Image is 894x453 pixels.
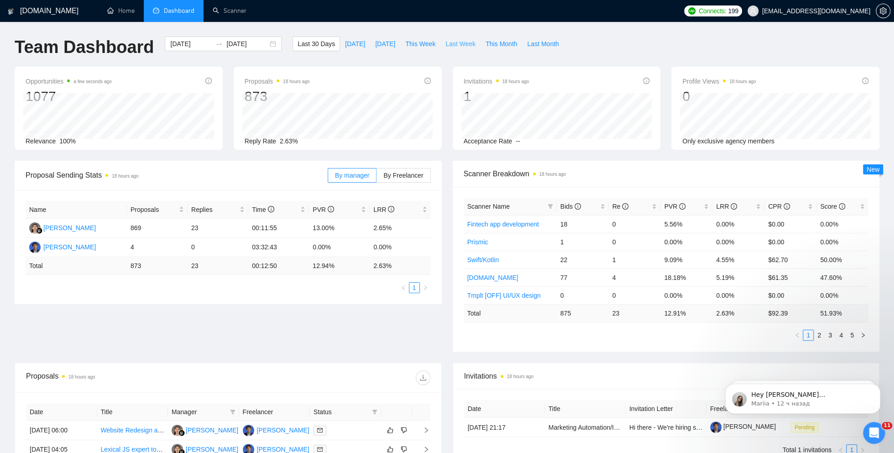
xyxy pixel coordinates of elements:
time: 18 hours ago [729,79,756,84]
a: [PERSON_NAME] [710,423,776,430]
span: download [416,374,430,381]
span: filter [230,409,235,415]
button: Поиск по статьям [13,228,169,247]
span: setting [876,7,890,15]
button: Помощь [137,285,183,321]
span: filter [546,200,555,213]
button: [DATE] [340,37,370,51]
td: 869 [127,219,188,238]
a: Lexical JS expert to join our team for a few months [101,446,244,453]
span: dislike [401,427,407,434]
div: ✅ How To: Connect your agency to [DOMAIN_NAME] [13,277,169,303]
span: info-circle [424,78,431,84]
div: Отправить сообщение [19,183,152,193]
span: Profile Views [682,76,756,87]
th: Title [97,403,168,421]
div: [PERSON_NAME] [186,425,238,435]
span: like [387,446,393,453]
th: Replies [188,201,248,219]
td: 5.19% [712,269,764,286]
td: 1 [609,251,661,269]
li: 1 [803,330,814,341]
div: Обычно мы отвечаем в течение менее минуты [19,193,152,212]
th: Freelancer [706,400,787,418]
span: Scanner Name [467,203,510,210]
span: info-circle [205,78,212,84]
button: Чат [46,285,91,321]
span: LRR [373,206,394,213]
time: 18 hours ago [68,374,95,379]
div: 873 [245,88,310,105]
div: 1077 [26,88,112,105]
td: 4.55% [712,251,764,269]
div: ✅ How To: Connect your agency to [DOMAIN_NAME] [19,280,153,300]
td: 0.00% [660,286,712,304]
td: Website Redesign and Development Specialist Needed [97,421,168,440]
td: 47.60% [816,269,868,286]
span: info-circle [622,203,628,210]
td: 2.65% [370,219,430,238]
div: [PERSON_NAME] [43,223,96,233]
span: 11 [882,422,892,429]
td: 23 [188,219,248,238]
td: 0.00% [816,286,868,304]
span: [DATE] [375,39,395,49]
div: Недавние сообщенияProfile image for DimaYou're welcome :) Feel free to reach out for any further ... [9,123,173,171]
img: logo [18,17,33,32]
button: right [857,330,868,341]
div: Profile image for DimaYou're welcome :) Feel free to reach out for any further assistance 🙌Dima•4... [10,137,173,170]
span: left [401,285,406,290]
iframe: Intercom notifications сообщение [711,364,894,428]
span: Only exclusive agency members [682,137,774,145]
span: left [795,332,800,338]
span: filter [370,405,379,419]
span: info-circle [862,78,868,84]
span: LRR [716,203,737,210]
span: Relevance [26,137,56,145]
input: End date [226,39,268,49]
li: 4 [836,330,847,341]
span: 199 [728,6,738,16]
a: 1 [409,283,419,293]
img: DU [243,425,254,436]
button: like [385,425,396,436]
div: [PERSON_NAME] [257,425,309,435]
span: info-circle [388,206,394,212]
div: 🔄 Connect GigRadar to your CRM or other external systems [19,254,153,273]
img: gigradar-bm.png [178,430,185,436]
div: Proposals [26,370,228,385]
button: Last Month [522,37,564,51]
a: Marketing Automation/Integration Project [549,424,664,431]
button: setting [876,4,890,18]
th: Name [26,201,127,219]
td: 00:12:50 [248,257,309,275]
li: 3 [825,330,836,341]
td: 0 [557,286,609,304]
td: 0.00% [660,233,712,251]
div: 0 [682,88,756,105]
span: Помощь [146,308,173,314]
img: DU [29,242,41,253]
td: 0.00% [370,238,430,257]
h1: Team Dashboard [15,37,154,58]
span: filter [372,409,377,415]
td: $0.00 [764,286,816,304]
div: Dima [41,153,58,163]
input: Start date [170,39,212,49]
span: 2.63% [280,137,298,145]
td: 875 [557,304,609,322]
td: Total [26,257,127,275]
span: Proposals [131,205,177,215]
img: Profile image for Viktor [98,15,116,33]
span: right [860,448,865,453]
td: 0.00% [816,215,868,233]
span: PVR [313,206,334,213]
button: Запрос [91,285,137,321]
td: 18 [557,215,609,233]
span: info-circle [839,203,845,210]
p: Чем мы можем помочь? [18,80,164,111]
span: Invitations [464,370,868,382]
a: [DOMAIN_NAME] [467,274,518,281]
